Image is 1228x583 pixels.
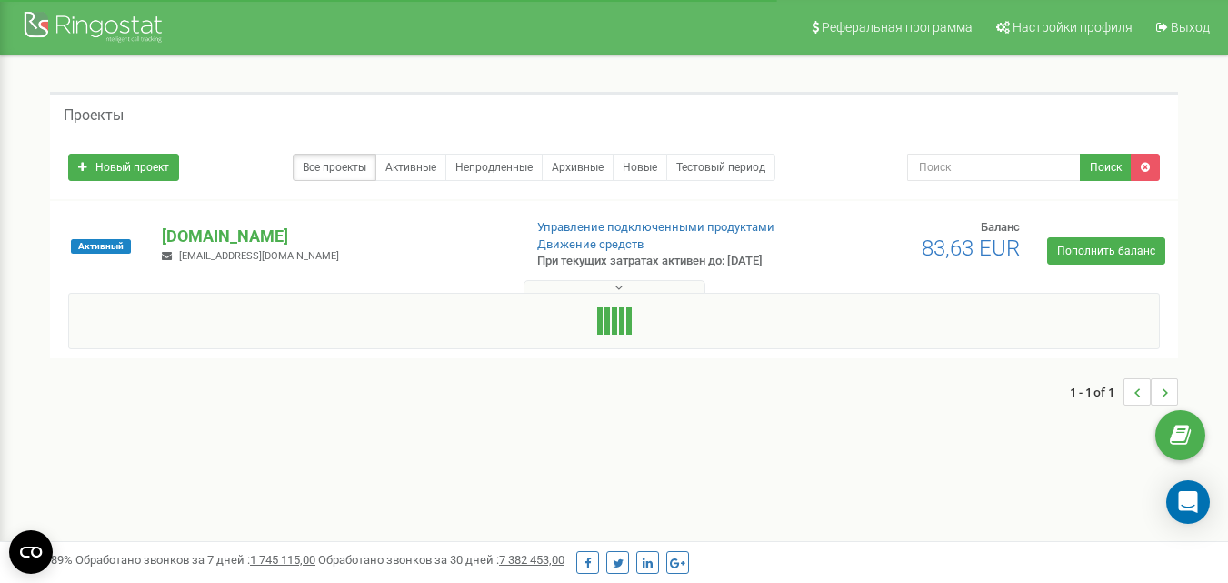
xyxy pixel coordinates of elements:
[250,553,315,567] u: 1 745 115,00
[922,236,1020,261] span: 83,63 EUR
[1047,237,1165,265] a: Пополнить баланс
[542,154,614,181] a: Архивные
[666,154,775,181] a: Тестовый период
[318,553,564,567] span: Обработано звонков за 30 дней :
[293,154,376,181] a: Все проекты
[1013,20,1133,35] span: Настройки профиля
[537,220,774,234] a: Управление подключенными продуктами
[68,154,179,181] a: Новый проект
[1080,154,1132,181] button: Поиск
[537,253,790,270] p: При текущих затратах активен до: [DATE]
[9,530,53,574] button: Open CMP widget
[981,220,1020,234] span: Баланс
[64,107,124,124] h5: Проекты
[1070,360,1178,424] nav: ...
[162,225,507,248] p: [DOMAIN_NAME]
[499,553,564,567] u: 7 382 453,00
[822,20,973,35] span: Реферальная программа
[537,237,644,251] a: Движение средств
[613,154,667,181] a: Новые
[1171,20,1210,35] span: Выход
[375,154,446,181] a: Активные
[1166,480,1210,524] div: Open Intercom Messenger
[71,239,131,254] span: Активный
[907,154,1081,181] input: Поиск
[445,154,543,181] a: Непродленные
[1070,378,1123,406] span: 1 - 1 of 1
[75,553,315,567] span: Обработано звонков за 7 дней :
[179,250,339,262] span: [EMAIL_ADDRESS][DOMAIN_NAME]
